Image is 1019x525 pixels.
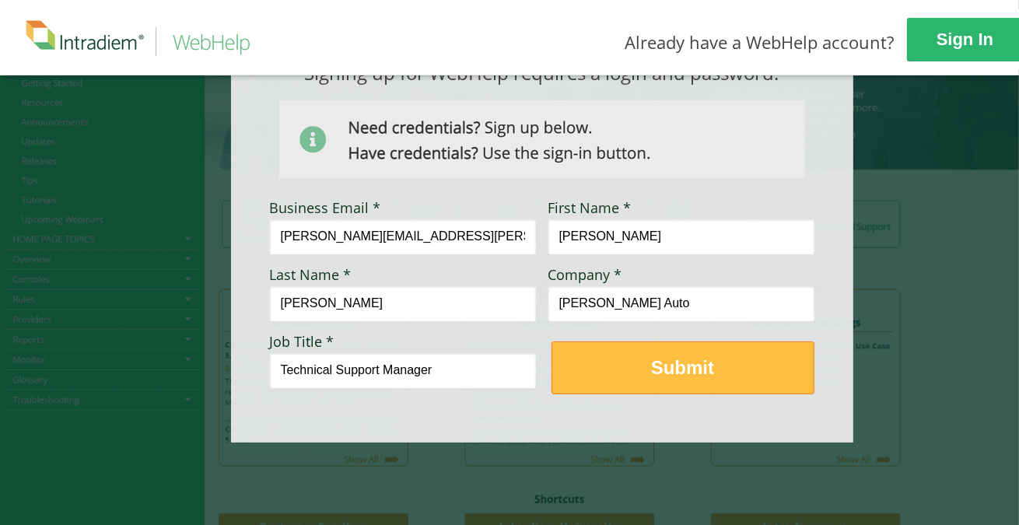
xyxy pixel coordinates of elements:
span: Company * [548,265,622,284]
span: First Name * [548,198,632,217]
span: Business Email * [270,198,381,217]
button: Submit [552,341,814,394]
img: Need Credentials? Sign up below. Have Credentials? Use the sign-in button. [279,100,805,178]
span: Already have a WebHelp account? [625,30,895,54]
span: Job Title * [270,332,334,351]
strong: Submit [651,357,714,378]
strong: Sign In [937,30,993,49]
span: Last Name * [270,265,352,284]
